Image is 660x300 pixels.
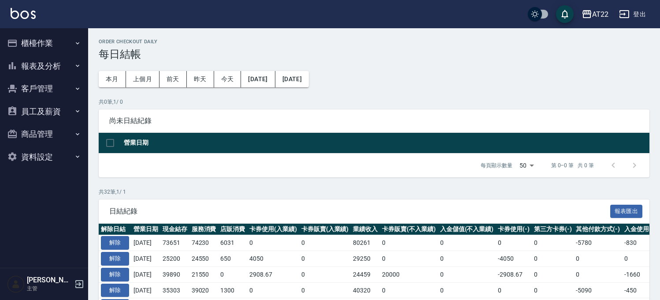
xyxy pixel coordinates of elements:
h2: Order checkout daily [99,39,649,45]
th: 營業日期 [122,133,649,154]
button: 商品管理 [4,123,85,146]
td: [DATE] [131,251,160,267]
td: 40320 [351,282,380,298]
td: -5780 [574,235,622,251]
th: 卡券販賣(入業績) [299,224,351,235]
button: 登出 [616,6,649,22]
td: -450 [622,282,658,298]
td: 24459 [351,266,380,282]
button: 報表及分析 [4,55,85,78]
td: 650 [218,251,247,267]
button: 資料設定 [4,146,85,169]
div: 50 [516,154,537,177]
td: 0 [622,251,658,267]
th: 卡券使用(入業績) [247,224,299,235]
td: 0 [496,282,532,298]
th: 其他付款方式(-) [574,224,622,235]
th: 解除日結 [99,224,131,235]
th: 店販消費 [218,224,247,235]
a: 報表匯出 [610,206,643,215]
td: 0 [299,235,351,251]
td: -5090 [574,282,622,298]
td: 0 [574,251,622,267]
th: 服務消費 [189,224,219,235]
td: 73651 [160,235,189,251]
td: 0 [299,251,351,267]
span: 日結紀錄 [109,207,610,216]
p: 共 0 筆, 1 / 0 [99,98,649,106]
td: 0 [438,282,496,298]
td: -1660 [622,266,658,282]
img: Logo [11,8,36,19]
td: 0 [438,251,496,267]
button: 上個月 [126,71,159,87]
td: 0 [247,235,299,251]
span: 尚未日結紀錄 [109,116,639,125]
th: 第三方卡券(-) [532,224,574,235]
td: 0 [532,282,574,298]
button: 櫃檯作業 [4,32,85,55]
td: 0 [532,251,574,267]
th: 入金使用(-) [622,224,658,235]
button: 報表匯出 [610,205,643,218]
td: 0 [532,235,574,251]
td: 25200 [160,251,189,267]
td: 0 [299,282,351,298]
button: 解除 [101,268,129,281]
td: 2908.67 [247,266,299,282]
td: [DATE] [131,282,160,298]
td: 0 [532,266,574,282]
button: 解除 [101,252,129,266]
td: 20000 [380,266,438,282]
p: 每頁顯示數量 [481,161,512,169]
td: 4050 [247,251,299,267]
td: 0 [438,235,496,251]
th: 業績收入 [351,224,380,235]
td: [DATE] [131,235,160,251]
button: 本月 [99,71,126,87]
th: 入金儲值(不入業績) [438,224,496,235]
td: 0 [574,266,622,282]
td: 24550 [189,251,219,267]
td: 74230 [189,235,219,251]
td: 0 [380,251,438,267]
td: 0 [380,282,438,298]
th: 卡券販賣(不入業績) [380,224,438,235]
td: -4050 [496,251,532,267]
td: 0 [218,266,247,282]
h3: 每日結帳 [99,48,649,60]
th: 卡券使用(-) [496,224,532,235]
td: 0 [247,282,299,298]
button: 昨天 [187,71,214,87]
td: 0 [299,266,351,282]
button: 解除 [101,236,129,250]
button: 今天 [214,71,241,87]
h5: [PERSON_NAME] [27,276,72,285]
td: 1300 [218,282,247,298]
td: 21550 [189,266,219,282]
p: 共 32 筆, 1 / 1 [99,188,649,196]
td: 6031 [218,235,247,251]
td: 29250 [351,251,380,267]
button: [DATE] [241,71,275,87]
td: 39890 [160,266,189,282]
td: 0 [496,235,532,251]
td: [DATE] [131,266,160,282]
p: 第 0–0 筆 共 0 筆 [551,161,594,169]
button: AT22 [578,5,612,23]
th: 營業日期 [131,224,160,235]
button: [DATE] [275,71,309,87]
button: save [556,5,574,23]
td: 80261 [351,235,380,251]
p: 主管 [27,285,72,292]
button: 員工及薪資 [4,100,85,123]
button: 前天 [159,71,187,87]
td: -2908.67 [496,266,532,282]
td: 0 [380,235,438,251]
td: 0 [438,266,496,282]
img: Person [7,275,25,293]
div: AT22 [592,9,608,20]
button: 客戶管理 [4,77,85,100]
td: -830 [622,235,658,251]
td: 39020 [189,282,219,298]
